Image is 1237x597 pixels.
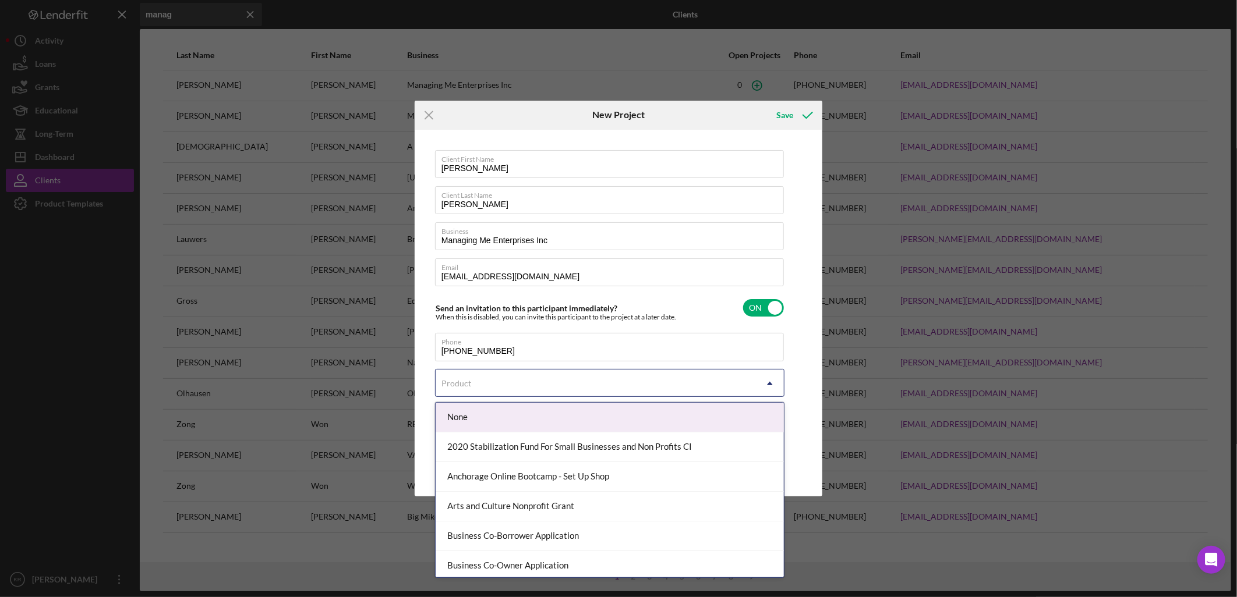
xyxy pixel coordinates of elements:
label: Email [441,259,784,272]
div: Business Co-Borrower Application [436,521,784,551]
button: Save [765,104,822,127]
div: Business Co-Owner Application [436,551,784,581]
h6: New Project [592,109,645,120]
label: Client Last Name [441,187,784,200]
div: None [436,403,784,432]
label: Client First Name [441,151,784,164]
label: Phone [441,333,784,346]
label: Send an invitation to this participant immediately? [436,303,617,313]
label: Business [441,223,784,236]
div: Anchorage Online Bootcamp - Set Up Shop [436,462,784,492]
div: Open Intercom Messenger [1197,546,1225,574]
div: Save [776,104,793,127]
div: Product [441,379,471,388]
div: 2020 Stabilization Fund For Small Businesses and Non Profits CI [436,432,784,462]
div: Arts and Culture Nonprofit Grant [436,492,784,521]
div: When this is disabled, you can invite this participant to the project at a later date. [436,313,676,321]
